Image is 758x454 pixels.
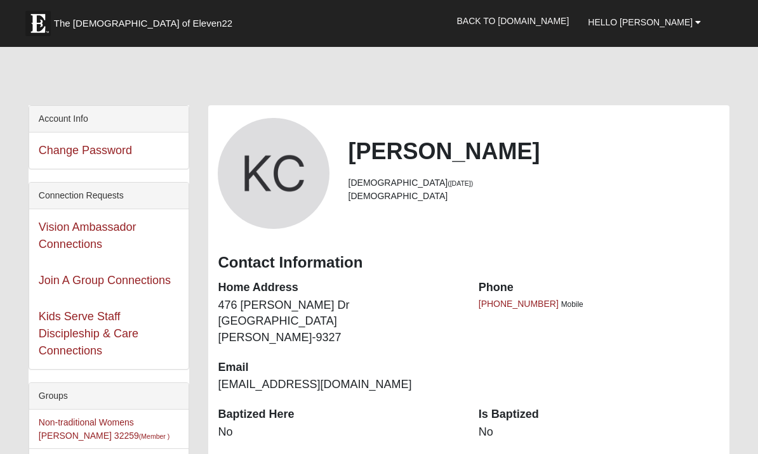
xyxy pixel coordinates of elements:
[588,17,693,27] span: Hello [PERSON_NAME]
[479,424,720,441] dd: No
[218,297,459,346] dd: 476 [PERSON_NAME] Dr [GEOGRAPHIC_DATA][PERSON_NAME]-9327
[448,179,473,187] small: ([DATE])
[39,417,170,441] a: Non-traditional Womens [PERSON_NAME] 32259(Member )
[39,221,136,250] a: Vision Ambassador Connections
[349,138,721,165] h2: [PERSON_NAME]
[447,5,578,37] a: Back to [DOMAIN_NAME]
[39,274,171,287] a: Join A Group Connections
[561,300,583,309] span: Mobile
[349,190,721,203] li: [DEMOGRAPHIC_DATA]
[54,17,232,30] span: The [DEMOGRAPHIC_DATA] of Eleven22
[29,106,189,133] div: Account Info
[139,432,170,440] small: (Member )
[218,254,720,272] h3: Contact Information
[479,280,720,296] dt: Phone
[479,299,559,309] a: [PHONE_NUMBER]
[218,118,329,229] a: View Fullsize Photo
[218,377,459,393] dd: [EMAIL_ADDRESS][DOMAIN_NAME]
[29,383,189,410] div: Groups
[479,406,720,423] dt: Is Baptized
[218,360,459,376] dt: Email
[218,280,459,296] dt: Home Address
[218,406,459,423] dt: Baptized Here
[29,183,189,209] div: Connection Requests
[349,176,721,190] li: [DEMOGRAPHIC_DATA]
[19,4,273,36] a: The [DEMOGRAPHIC_DATA] of Eleven22
[39,144,132,157] a: Change Password
[578,6,710,38] a: Hello [PERSON_NAME]
[218,424,459,441] dd: No
[25,11,51,36] img: Eleven22 logo
[39,310,138,357] a: Kids Serve Staff Discipleship & Care Connections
